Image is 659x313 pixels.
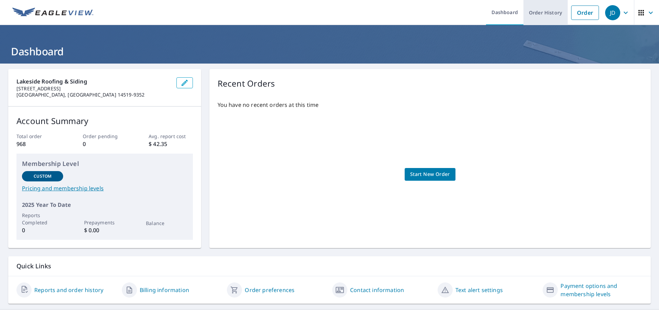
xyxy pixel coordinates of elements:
[350,286,404,294] a: Contact information
[140,286,189,294] a: Billing information
[149,133,193,140] p: Avg. report cost
[455,286,503,294] a: Text alert settings
[22,159,187,168] p: Membership Level
[22,201,187,209] p: 2025 Year To Date
[84,226,125,234] p: $ 0.00
[560,282,643,298] a: Payment options and membership levels
[146,220,187,227] p: Balance
[22,184,187,192] a: Pricing and membership levels
[16,140,60,148] p: 968
[405,168,455,181] a: Start New Order
[22,226,63,234] p: 0
[16,262,643,270] p: Quick Links
[83,133,127,140] p: Order pending
[8,44,651,58] h1: Dashboard
[218,77,275,90] p: Recent Orders
[16,77,171,86] p: Lakeside Roofing & Siding
[571,5,599,20] a: Order
[22,212,63,226] p: Reports Completed
[149,140,193,148] p: $ 42.35
[83,140,127,148] p: 0
[12,8,93,18] img: EV Logo
[245,286,294,294] a: Order preferences
[34,286,103,294] a: Reports and order history
[16,115,193,127] p: Account Summary
[410,170,450,179] span: Start New Order
[605,5,620,20] div: JD
[218,101,643,109] p: You have no recent orders at this time
[16,92,171,98] p: [GEOGRAPHIC_DATA], [GEOGRAPHIC_DATA] 14519-9352
[16,133,60,140] p: Total order
[84,219,125,226] p: Prepayments
[16,86,171,92] p: [STREET_ADDRESS]
[34,173,51,179] p: Custom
